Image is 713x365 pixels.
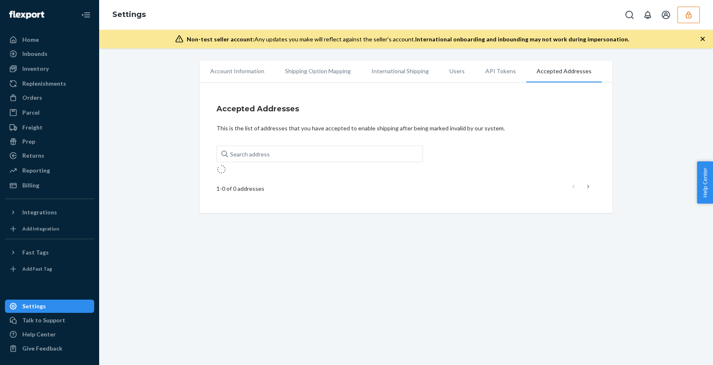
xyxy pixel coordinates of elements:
a: Help Center [5,328,94,341]
a: Settings [5,300,94,313]
div: Returns [22,151,44,160]
li: Account Information [200,61,275,82]
button: Talk to Support [5,314,94,327]
a: Parcel [5,106,94,119]
div: Integrations [22,208,57,216]
input: Search address [216,146,423,162]
a: Returns [5,149,94,162]
button: Open account menu [658,7,674,23]
div: Home [22,36,39,44]
a: Billing [5,179,94,192]
a: Add Integration [5,222,94,235]
a: Replenishments [5,77,94,90]
a: Inventory [5,62,94,75]
div: Inbounds [22,50,48,58]
div: Parcel [22,108,40,117]
a: Freight [5,121,94,134]
li: API Tokens [475,61,526,82]
div: Replenishments [22,79,66,88]
div: Inventory [22,65,49,73]
div: Add Integration [22,225,59,232]
a: Home [5,33,94,46]
a: Orders [5,91,94,104]
h4: Accepted Addresses [216,103,596,114]
div: Any updates you make will reflect against the seller's account. [187,35,629,43]
div: Freight [22,123,43,132]
div: Give Feedback [22,344,62,353]
div: Add Fast Tag [22,265,52,272]
li: International Shipping [361,61,439,82]
div: Settings [22,302,46,310]
div: Orders [22,94,42,102]
span: Non-test seller account: [187,36,254,43]
button: Help Center [697,161,713,204]
div: Help Center [22,330,56,339]
a: Prep [5,135,94,148]
div: This is the list of addresses that you have accepted to enable shipping after being marked invali... [216,124,596,132]
div: Reporting [22,166,50,175]
button: Give Feedback [5,342,94,355]
button: Integrations [5,206,94,219]
div: Fast Tags [22,248,49,257]
div: Prep [22,137,35,146]
button: Fast Tags [5,246,94,259]
span: International onboarding and inbounding may not work during impersonation. [415,36,629,43]
img: Flexport logo [9,11,44,19]
a: Inbounds [5,47,94,60]
a: Add Fast Tag [5,262,94,276]
div: Billing [22,181,39,190]
li: Users [439,61,475,82]
button: Open Search Box [621,7,638,23]
div: Talk to Support [22,316,65,324]
button: Open notifications [639,7,656,23]
span: 1 - 0 of 0 addresses [216,185,264,193]
li: Shipping Option Mapping [275,61,361,82]
a: Reporting [5,164,94,177]
li: Accepted Addresses [526,61,602,82]
a: Settings [112,10,146,19]
ol: breadcrumbs [106,3,152,27]
button: Close Navigation [78,7,94,23]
